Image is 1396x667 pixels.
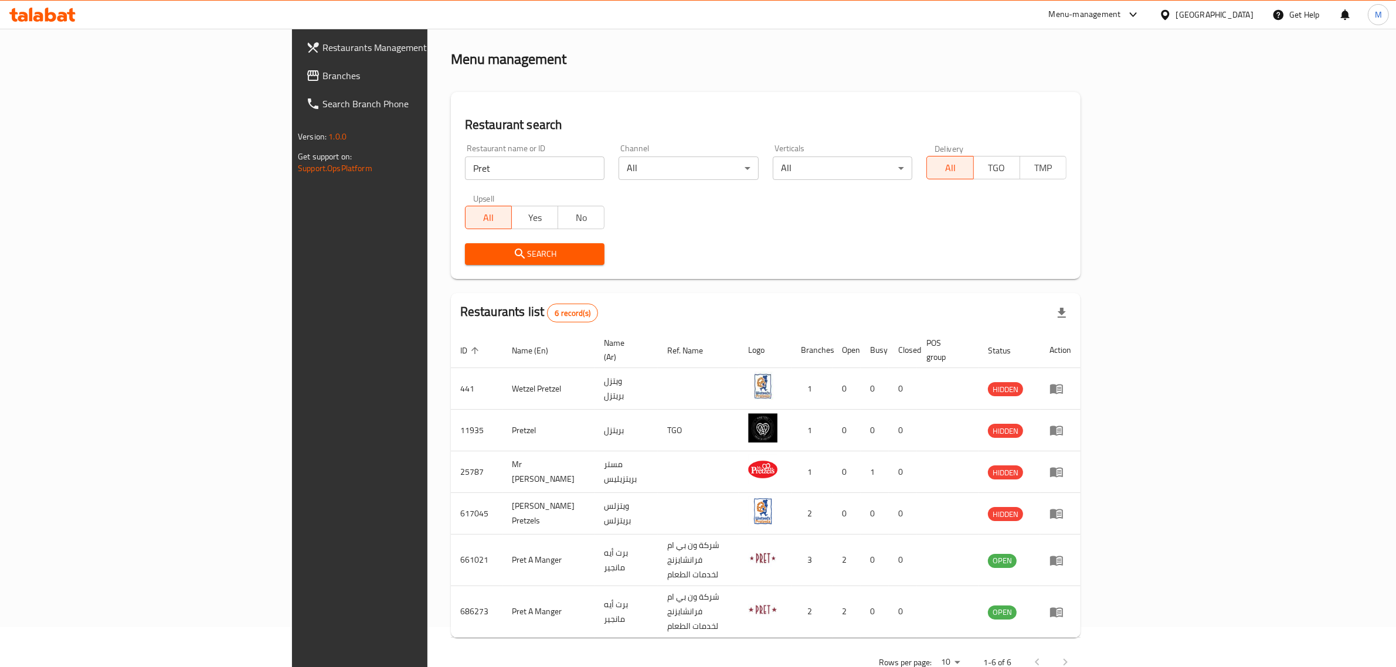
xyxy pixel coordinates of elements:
[658,586,739,638] td: شركة ون بي ام فرانشايزنج لخدمات الطعام
[833,451,861,493] td: 0
[502,410,595,451] td: Pretzel
[619,156,759,180] div: All
[1049,8,1121,22] div: Menu-management
[889,368,917,410] td: 0
[595,410,657,451] td: بريتزل
[1375,8,1382,21] span: M
[988,383,1023,396] span: HIDDEN
[833,410,861,451] td: 0
[833,332,861,368] th: Open
[861,493,889,535] td: 0
[298,129,327,144] span: Version:
[595,368,657,410] td: ويتزل بريتزل
[988,382,1023,396] div: HIDDEN
[322,97,516,111] span: Search Branch Phone
[889,535,917,586] td: 0
[298,161,372,176] a: Support.OpsPlatform
[833,586,861,638] td: 2
[502,368,595,410] td: Wetzel Pretzel
[861,368,889,410] td: 0
[502,586,595,638] td: Pret A Manger
[889,410,917,451] td: 0
[1176,8,1254,21] div: [GEOGRAPHIC_DATA]
[792,368,833,410] td: 1
[1020,156,1066,179] button: TMP
[595,586,657,638] td: برت أيه مانجير
[748,455,777,484] img: Mr Pretzels
[988,343,1026,358] span: Status
[473,194,495,202] label: Upsell
[773,156,913,180] div: All
[748,372,777,401] img: Wetzel Pretzel
[988,424,1023,438] div: HIDDEN
[322,40,516,55] span: Restaurants Management
[563,209,600,226] span: No
[502,451,595,493] td: Mr [PERSON_NAME]
[792,535,833,586] td: 3
[973,156,1020,179] button: TGO
[748,413,777,443] img: Pretzel
[988,605,1017,619] span: OPEN
[474,247,596,261] span: Search
[861,535,889,586] td: 0
[460,343,483,358] span: ID
[558,206,604,229] button: No
[595,493,657,535] td: ويتزلس بريتزلس
[658,410,739,451] td: TGO
[451,50,566,69] h2: Menu management
[833,493,861,535] td: 0
[465,156,605,180] input: Search for restaurant name or ID..
[595,535,657,586] td: برت أيه مانجير
[451,332,1081,638] table: enhanced table
[861,410,889,451] td: 0
[517,209,553,226] span: Yes
[792,332,833,368] th: Branches
[748,595,777,624] img: Pret A Manger
[604,336,643,364] span: Name (Ar)
[748,496,777,526] img: Wetzel's Pretzels
[926,336,964,364] span: POS group
[460,303,598,322] h2: Restaurants list
[861,332,889,368] th: Busy
[658,535,739,586] td: شركة ون بي ام فرانشايزنج لخدمات الطعام
[988,605,1017,620] div: OPEN
[932,159,969,176] span: All
[1049,382,1071,396] div: Menu
[979,159,1015,176] span: TGO
[297,33,525,62] a: Restaurants Management
[988,554,1017,567] span: OPEN
[1049,465,1071,479] div: Menu
[465,116,1066,134] h2: Restaurant search
[792,451,833,493] td: 1
[889,586,917,638] td: 0
[328,129,347,144] span: 1.0.0
[748,543,777,573] img: Pret A Manger
[889,451,917,493] td: 0
[502,493,595,535] td: [PERSON_NAME] Pretzels
[988,508,1023,521] span: HIDDEN
[739,332,792,368] th: Logo
[297,62,525,90] a: Branches
[889,493,917,535] td: 0
[926,156,973,179] button: All
[322,69,516,83] span: Branches
[833,368,861,410] td: 0
[465,243,605,265] button: Search
[988,466,1023,479] span: HIDDEN
[861,451,889,493] td: 1
[988,507,1023,521] div: HIDDEN
[1049,605,1071,619] div: Menu
[298,149,352,164] span: Get support on:
[988,465,1023,479] div: HIDDEN
[1040,332,1081,368] th: Action
[833,535,861,586] td: 2
[861,586,889,638] td: 0
[792,586,833,638] td: 2
[667,343,718,358] span: Ref. Name
[470,209,507,226] span: All
[512,343,563,358] span: Name (En)
[502,535,595,586] td: Pret A Manger
[935,144,964,152] label: Delivery
[1049,423,1071,437] div: Menu
[297,90,525,118] a: Search Branch Phone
